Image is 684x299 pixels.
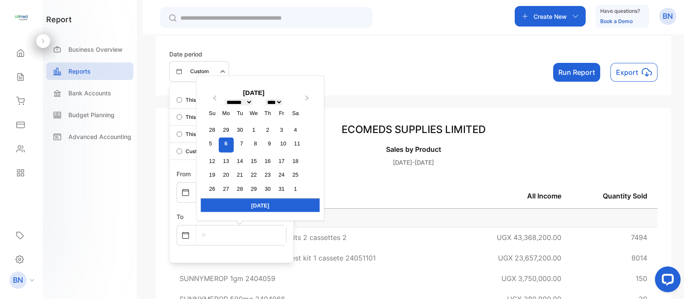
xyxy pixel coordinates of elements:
[169,248,455,268] td: Eco-check [MEDICAL_DATA] self test kit 1 cassete 24051101
[220,155,232,166] div: Choose Monday, October 13th, 2025
[169,158,657,167] p: [DATE]-[DATE]
[277,138,289,149] div: Choose Friday, October 10th, 2025
[663,11,673,22] p: BN
[291,138,303,149] div: Choose Saturday, October 11th, 2025
[46,106,133,124] a: Budget Planning
[642,67,652,77] img: icon
[169,122,657,137] h3: ECOMEDS SUPPLIES LIMITED
[68,89,111,98] p: Bank Accounts
[220,183,232,194] div: Choose Monday, October 27th, 2025
[497,233,561,242] span: UGX 43,368,200.00
[236,138,247,149] div: Choose Tuesday, October 7th, 2025
[15,11,28,24] img: logo
[206,107,218,118] div: Su
[572,248,657,268] td: 8014
[534,12,567,21] p: Create New
[572,227,657,248] td: 7494
[68,132,131,141] p: Advanced Accounting
[46,128,133,145] a: Advanced Accounting
[220,124,232,135] div: Choose Monday, September 29th, 2025
[234,183,246,194] div: Choose Tuesday, October 28th, 2025
[169,208,657,227] td: Product List
[572,184,657,208] th: Quantity Sold
[190,68,209,75] p: Custom
[276,107,287,118] div: Fr
[46,84,133,102] a: Bank Accounts
[498,254,561,262] span: UGX 23,657,200.00
[248,107,259,118] div: We
[553,63,600,82] button: Run Report
[289,183,301,194] div: Choose Saturday, November 1st, 2025
[572,268,657,289] td: 150
[234,107,246,118] div: Tu
[276,169,287,181] div: Choose Friday, October 24th, 2025
[13,275,23,286] p: BN
[515,6,586,27] button: Create New
[218,138,233,153] div: Choose Monday, October 6th, 2025
[289,107,301,118] div: Sa
[169,61,229,82] button: Custom
[169,144,657,154] p: Sales by Product
[250,138,261,149] div: Choose Wednesday, October 8th, 2025
[206,124,218,135] div: Choose Sunday, September 28th, 2025
[205,138,216,149] div: Choose Sunday, October 5th, 2025
[262,124,273,135] div: Choose Thursday, October 2nd, 2025
[289,124,301,135] div: Choose Saturday, October 4th, 2025
[220,107,232,118] div: Mo
[289,155,301,166] div: Choose Saturday, October 18th, 2025
[68,67,91,76] p: Reports
[186,96,208,104] p: This year
[262,169,273,181] div: Choose Thursday, October 23rd, 2025
[177,213,183,220] label: To
[169,268,455,289] td: SUNNYMEROP 1gm 2404059
[186,113,212,121] p: This month
[207,94,221,107] button: Previous Month
[234,155,246,166] div: Choose Tuesday, October 14th, 2025
[648,263,684,299] iframe: LiveChat chat widget
[248,169,259,181] div: Choose Wednesday, October 22nd, 2025
[263,138,275,149] div: Choose Thursday, October 9th, 2025
[276,183,287,194] div: Choose Friday, October 31st, 2025
[68,110,115,119] p: Budget Planning
[616,67,638,77] p: Export
[301,94,315,107] button: Next Month
[262,107,273,118] div: Th
[203,123,304,195] div: month 2025-10
[206,155,218,166] div: Choose Sunday, October 12th, 2025
[46,14,72,25] h1: report
[220,169,232,181] div: Choose Monday, October 20th, 2025
[600,7,640,15] p: Have questions?
[186,148,204,155] p: Custom
[276,155,287,166] div: Choose Friday, October 17th, 2025
[46,41,133,58] a: Business Overview
[206,183,218,194] div: Choose Sunday, October 26th, 2025
[201,88,307,98] div: [DATE]
[501,274,561,283] span: UGX 3,750,000.00
[68,45,123,54] p: Business Overview
[289,169,301,181] div: Choose Saturday, October 25th, 2025
[276,124,287,135] div: Choose Friday, October 3rd, 2025
[455,184,572,208] th: All Income
[248,155,259,166] div: Choose Wednesday, October 15th, 2025
[206,169,218,181] div: Choose Sunday, October 19th, 2025
[248,183,259,194] div: Choose Wednesday, October 29th, 2025
[201,198,320,212] div: [DATE]
[262,183,273,194] div: Choose Thursday, October 30th, 2025
[46,62,133,80] a: Reports
[610,63,657,82] button: Exporticon
[177,170,191,178] label: From
[659,6,676,27] button: BN
[186,130,210,138] p: This week
[600,18,633,24] a: Book a Demo
[234,169,246,181] div: Choose Tuesday, October 21st, 2025
[262,155,273,166] div: Choose Thursday, October 16th, 2025
[234,124,246,135] div: Choose Tuesday, September 30th, 2025
[169,227,455,248] td: Eco-check [MEDICAL_DATA] test kits 2 cassettes 2
[169,50,229,59] p: Date period
[248,124,259,135] div: Choose Wednesday, October 1st, 2025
